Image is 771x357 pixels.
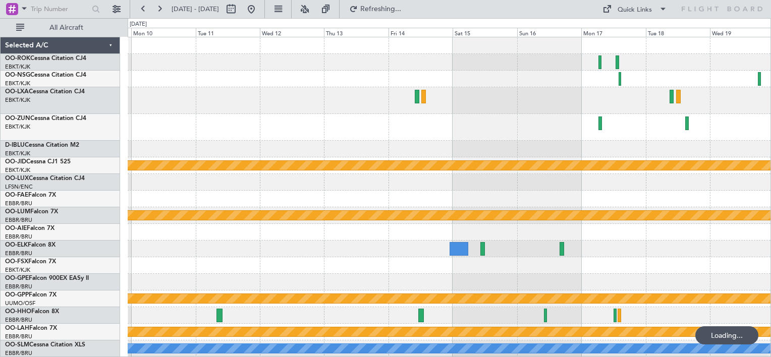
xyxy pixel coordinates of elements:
[5,150,30,157] a: EBKT/KJK
[345,1,405,17] button: Refreshing...
[5,175,85,182] a: OO-LUXCessna Citation CJ4
[11,20,109,36] button: All Aircraft
[5,342,85,348] a: OO-SLMCessna Citation XLS
[389,28,453,37] div: Fri 14
[196,28,260,37] div: Tue 11
[5,349,32,357] a: EBBR/BRU
[172,5,219,14] span: [DATE] - [DATE]
[5,342,29,348] span: OO-SLM
[517,28,581,37] div: Sun 16
[260,28,324,37] div: Wed 12
[5,275,89,281] a: OO-GPEFalcon 900EX EASy II
[5,216,32,224] a: EBBR/BRU
[5,142,25,148] span: D-IBLU
[5,225,27,231] span: OO-AIE
[5,292,57,298] a: OO-GPPFalcon 7X
[5,259,56,265] a: OO-FSXFalcon 7X
[597,1,672,17] button: Quick Links
[5,115,86,122] a: OO-ZUNCessna Citation CJ4
[5,166,30,174] a: EBKT/KJK
[5,292,29,298] span: OO-GPP
[360,6,402,13] span: Refreshing...
[5,233,32,241] a: EBBR/BRU
[5,72,30,78] span: OO-NSG
[5,55,86,62] a: OO-ROKCessna Citation CJ4
[130,20,147,29] div: [DATE]
[31,2,89,17] input: Trip Number
[5,96,30,104] a: EBKT/KJK
[5,259,28,265] span: OO-FSX
[5,115,30,122] span: OO-ZUN
[5,309,31,315] span: OO-HHO
[5,159,26,165] span: OO-JID
[5,63,30,71] a: EBKT/KJK
[581,28,645,37] div: Mon 17
[5,89,29,95] span: OO-LXA
[5,225,54,231] a: OO-AIEFalcon 7X
[5,316,32,324] a: EBBR/BRU
[453,28,517,37] div: Sat 15
[5,192,28,198] span: OO-FAE
[5,55,30,62] span: OO-ROK
[5,183,33,191] a: LFSN/ENC
[26,24,106,31] span: All Aircraft
[5,123,30,131] a: EBKT/KJK
[618,5,652,15] div: Quick Links
[5,142,79,148] a: D-IBLUCessna Citation M2
[5,275,29,281] span: OO-GPE
[5,89,85,95] a: OO-LXACessna Citation CJ4
[5,209,58,215] a: OO-LUMFalcon 7X
[5,175,29,182] span: OO-LUX
[5,309,59,315] a: OO-HHOFalcon 8X
[5,325,29,331] span: OO-LAH
[5,242,28,248] span: OO-ELK
[5,300,35,307] a: UUMO/OSF
[5,200,32,207] a: EBBR/BRU
[5,159,71,165] a: OO-JIDCessna CJ1 525
[695,326,758,344] div: Loading...
[5,333,32,340] a: EBBR/BRU
[324,28,388,37] div: Thu 13
[5,80,30,87] a: EBKT/KJK
[5,283,32,290] a: EBBR/BRU
[5,250,32,257] a: EBBR/BRU
[646,28,710,37] div: Tue 18
[131,28,195,37] div: Mon 10
[5,266,30,274] a: EBKT/KJK
[5,72,86,78] a: OO-NSGCessna Citation CJ4
[5,325,57,331] a: OO-LAHFalcon 7X
[5,209,30,215] span: OO-LUM
[5,242,56,248] a: OO-ELKFalcon 8X
[5,192,56,198] a: OO-FAEFalcon 7X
